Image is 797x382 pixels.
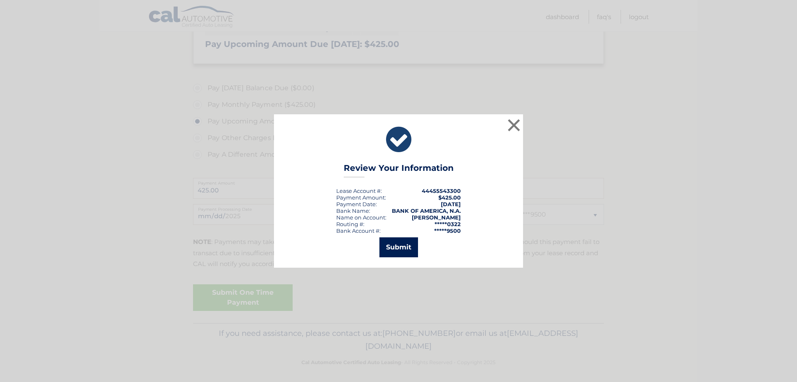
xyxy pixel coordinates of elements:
div: Bank Name: [336,207,370,214]
strong: BANK OF AMERICA, N.A. [392,207,461,214]
div: Lease Account #: [336,187,382,194]
button: × [506,117,522,133]
div: Payment Amount: [336,194,386,201]
button: Submit [379,237,418,257]
div: : [336,201,377,207]
strong: [PERSON_NAME] [412,214,461,221]
div: Name on Account: [336,214,386,221]
h3: Review Your Information [344,163,454,177]
strong: 44455543300 [422,187,461,194]
span: Payment Date [336,201,376,207]
span: [DATE] [441,201,461,207]
div: Bank Account #: [336,227,381,234]
span: $425.00 [438,194,461,201]
div: Routing #: [336,221,364,227]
